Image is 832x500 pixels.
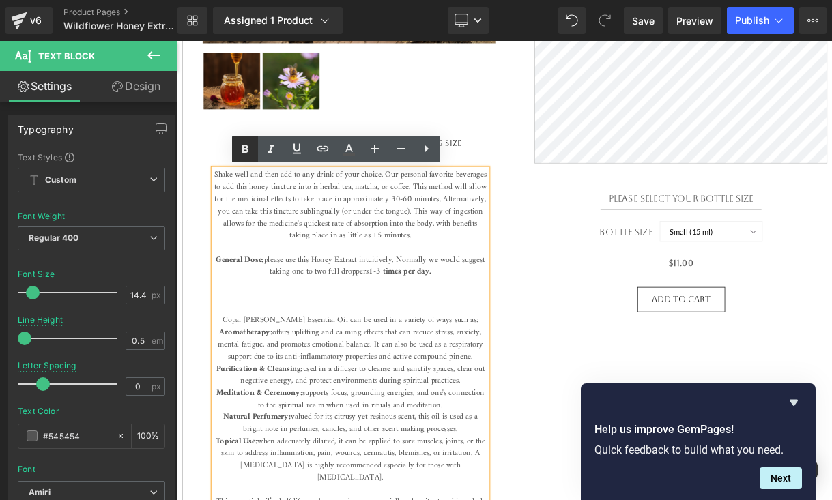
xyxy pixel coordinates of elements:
div: v6 [27,12,44,29]
span: px [152,382,163,391]
span: px [152,291,163,299]
strong: General Dose: [48,259,106,276]
div: Assigned 1 Product [224,14,332,27]
strong: Topical Use: [48,481,99,498]
span: Shake well and then add to any drink of your choice. Our personal favorite beverages to add this ... [46,156,378,246]
div: Text Color [18,407,59,416]
button: Redo [591,7,618,34]
span: Add To Cart [580,310,652,321]
div: Font Weight [18,211,65,221]
button: More [799,7,827,34]
div: Letter Spacing [18,361,76,370]
h2: Help us improve GemPages! [594,422,802,438]
p: Quick feedback to build what you need. [594,443,802,456]
strong: Aromatherapy: [52,348,117,365]
a: Design [91,71,180,102]
div: Suggested use [162,117,240,132]
span: supports focus, grounding energies, and one's connection to the spiritual realm when used in ritu... [57,422,376,468]
a: Preview [668,7,721,34]
span: Text Block [38,50,95,61]
b: 1-3 times per day. [235,274,311,291]
div: Line Height [18,315,63,325]
span: Save [632,14,655,28]
b: Custom [45,175,76,186]
a: New Library [177,7,207,34]
div: Font Size [18,269,55,279]
b: Regular 400 [29,233,79,243]
div: Help us improve GemPages! [594,394,802,489]
img: Wildflower Honey Extract [33,15,102,84]
label: Bottle Size [516,228,590,250]
input: Color [43,428,110,443]
span: valued for its citrusy yet resinous scent, this oil is used as a bright note in perfumes, candles... [48,451,368,497]
div: Font [18,465,35,474]
h1: Please select your BOTTLE size [437,188,794,200]
span: offers uplifting and calming effects that can reduce stress, anxiety, mental fatigue, and promote... [48,348,375,409]
i: Amiri [29,487,51,499]
strong: Meditation & Ceremony: [48,422,154,439]
button: Add To Cart [562,301,670,332]
div: Shipping [73,117,120,132]
div: % [132,424,164,448]
div: Typography [18,116,74,135]
img: Wildflower Honey Extract [105,15,174,84]
strong: Purification & Cleansing: [48,392,154,409]
a: Product Pages [63,7,200,18]
button: Publish [727,7,794,34]
button: Undo [558,7,586,34]
button: Next question [760,467,802,489]
span: please use this Honey Extract intuitively. Normally we would suggest taking one to two full dropp... [48,259,376,365]
span: Preview [676,14,713,28]
div: SERVING SIZE [282,117,347,132]
span: Wildflower Honey Extract [63,20,174,31]
span: em [152,336,163,345]
span: $11.00 [601,265,631,277]
div: Text Styles [18,151,165,162]
span: Publish [735,15,769,26]
span: used in a diffuser to cleanse and sanctify spaces, clear out negative energy, and protect environ... [48,392,376,439]
a: v6 [5,7,53,34]
button: Hide survey [786,394,802,411]
strong: Natural Perfumery: [57,451,139,468]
